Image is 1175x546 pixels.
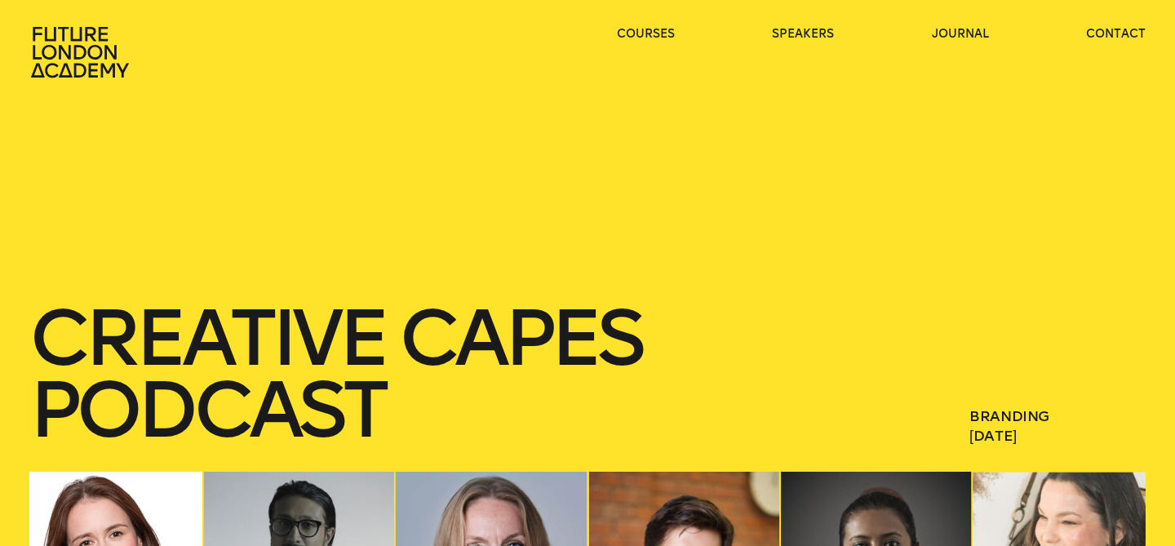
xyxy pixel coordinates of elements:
a: courses [617,26,675,42]
a: contact [1086,26,1146,42]
a: speakers [772,26,834,42]
a: Branding [969,407,1050,425]
a: journal [932,26,989,42]
h1: Creative Capes Podcast [29,302,852,446]
span: [DATE] [969,426,1146,446]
